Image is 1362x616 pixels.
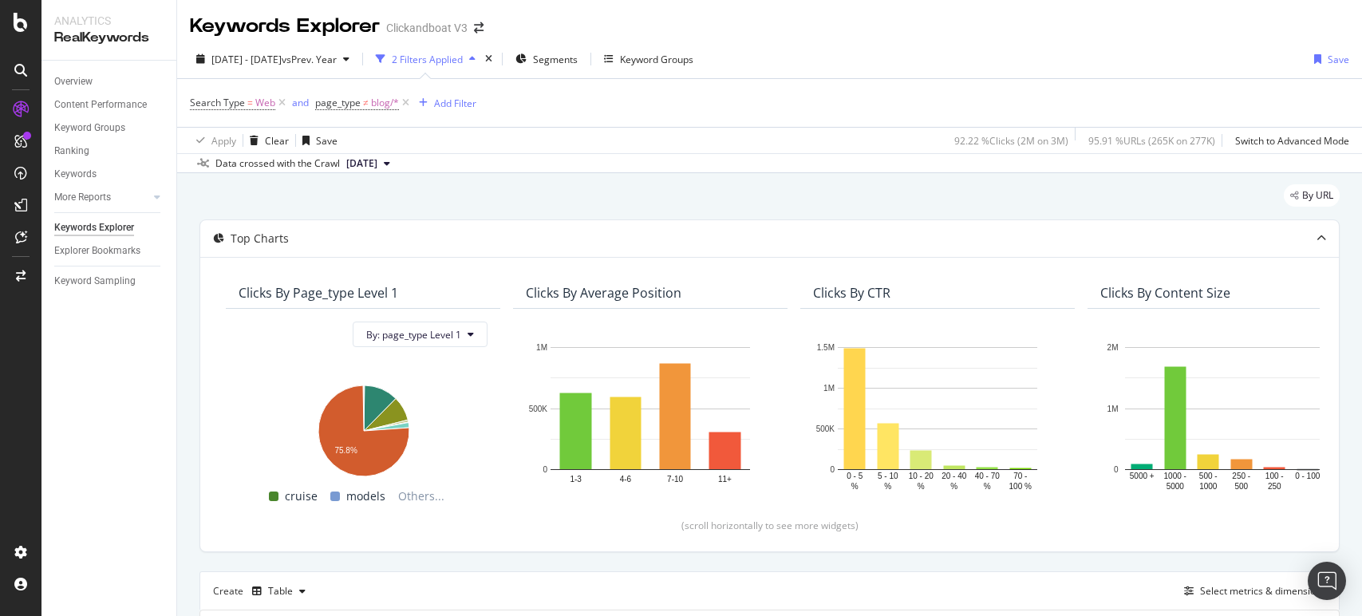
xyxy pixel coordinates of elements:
[1284,184,1340,207] div: legacy label
[353,322,488,347] button: By: page_type Level 1
[984,482,991,491] text: %
[315,96,361,109] span: page_type
[386,20,468,36] div: Clickandboat V3
[363,96,369,109] span: ≠
[54,189,149,206] a: More Reports
[942,472,967,481] text: 20 - 40
[884,482,891,491] text: %
[543,465,547,474] text: 0
[1100,339,1349,492] div: A chart.
[1107,343,1119,352] text: 2M
[215,156,340,171] div: Data crossed with the Crawl
[1234,482,1248,491] text: 500
[54,73,93,90] div: Overview
[434,97,476,110] div: Add Filter
[620,53,693,66] div: Keyword Groups
[54,273,136,290] div: Keyword Sampling
[909,472,934,481] text: 10 - 20
[54,189,111,206] div: More Reports
[1013,472,1027,481] text: 70 -
[54,97,165,113] a: Content Performance
[1178,582,1326,601] button: Select metrics & dimensions
[1308,46,1349,72] button: Save
[255,92,275,114] span: Web
[570,475,582,484] text: 1-3
[1232,472,1250,481] text: 250 -
[1088,134,1215,148] div: 95.91 % URLs ( 265K on 277K )
[1200,584,1326,598] div: Select metrics & dimensions
[54,120,165,136] a: Keyword Groups
[246,578,312,604] button: Table
[529,405,548,413] text: 500K
[371,92,399,114] span: blog/*
[54,219,165,236] a: Keywords Explorer
[1265,472,1284,481] text: 100 -
[482,51,495,67] div: times
[282,53,337,66] span: vs Prev. Year
[265,134,289,148] div: Clear
[239,377,488,479] svg: A chart.
[509,46,584,72] button: Segments
[54,29,164,47] div: RealKeywords
[1295,472,1321,481] text: 0 - 100
[1328,53,1349,66] div: Save
[598,46,700,72] button: Keyword Groups
[533,53,578,66] span: Segments
[54,73,165,90] a: Overview
[54,166,97,183] div: Keywords
[54,243,140,259] div: Explorer Bookmarks
[1167,482,1185,491] text: 5000
[285,487,318,506] span: cruise
[474,22,484,34] div: arrow-right-arrow-left
[54,273,165,290] a: Keyword Sampling
[54,97,147,113] div: Content Performance
[851,482,859,491] text: %
[316,134,338,148] div: Save
[526,285,681,301] div: Clicks By Average Position
[975,472,1001,481] text: 40 - 70
[346,156,377,171] span: 2025 Aug. 17th
[54,219,134,236] div: Keywords Explorer
[1199,472,1218,481] text: 500 -
[878,472,898,481] text: 5 - 10
[620,475,632,484] text: 4-6
[190,96,245,109] span: Search Type
[413,93,476,113] button: Add Filter
[1107,405,1119,413] text: 1M
[918,482,925,491] text: %
[268,586,293,596] div: Table
[366,328,461,342] span: By: page_type Level 1
[813,285,890,301] div: Clicks By CTR
[54,166,165,183] a: Keywords
[243,128,289,153] button: Clear
[718,475,732,484] text: 11+
[334,447,357,456] text: 75.8%
[1302,191,1333,200] span: By URL
[950,482,957,491] text: %
[296,128,338,153] button: Save
[813,339,1062,492] svg: A chart.
[54,143,89,160] div: Ranking
[1164,472,1186,481] text: 1000 -
[1100,285,1230,301] div: Clicks By Content Size
[1199,482,1218,491] text: 1000
[830,465,835,474] text: 0
[526,339,775,492] svg: A chart.
[247,96,253,109] span: =
[219,519,1320,532] div: (scroll horizontally to see more widgets)
[392,53,463,66] div: 2 Filters Applied
[211,134,236,148] div: Apply
[190,46,356,72] button: [DATE] - [DATE]vsPrev. Year
[536,343,547,352] text: 1M
[954,134,1068,148] div: 92.22 % Clicks ( 2M on 3M )
[54,243,165,259] a: Explorer Bookmarks
[190,128,236,153] button: Apply
[1114,465,1119,474] text: 0
[54,143,165,160] a: Ranking
[1235,134,1349,148] div: Switch to Advanced Mode
[1130,472,1155,481] text: 5000 +
[54,13,164,29] div: Analytics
